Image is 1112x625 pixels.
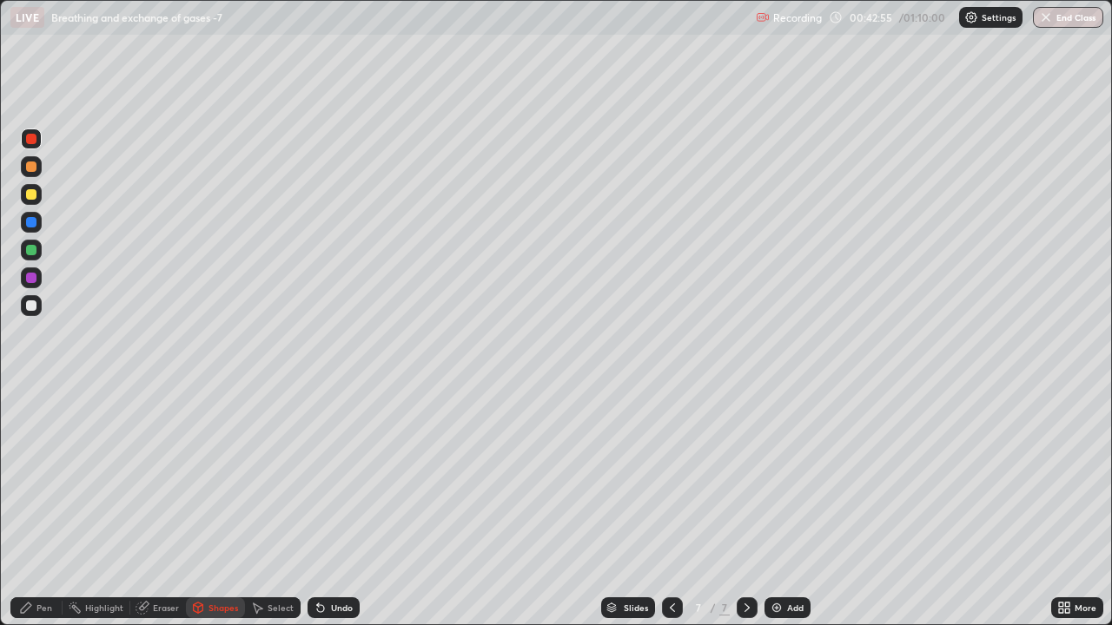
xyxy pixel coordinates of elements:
img: end-class-cross [1039,10,1053,24]
div: Slides [624,603,648,612]
p: LIVE [16,10,39,24]
p: Settings [982,13,1016,22]
div: Pen [36,603,52,612]
p: Recording [773,11,822,24]
div: Select [268,603,294,612]
img: add-slide-button [770,601,784,615]
div: Highlight [85,603,123,612]
div: Eraser [153,603,179,612]
img: recording.375f2c34.svg [756,10,770,24]
div: Undo [331,603,353,612]
div: Add [787,603,804,612]
div: 7 [719,600,730,615]
img: class-settings-icons [964,10,978,24]
p: Breathing and exchange of gases -7 [51,10,222,24]
div: Shapes [208,603,238,612]
div: / [711,602,716,613]
div: More [1075,603,1096,612]
button: End Class [1033,7,1103,28]
div: 7 [690,602,707,613]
